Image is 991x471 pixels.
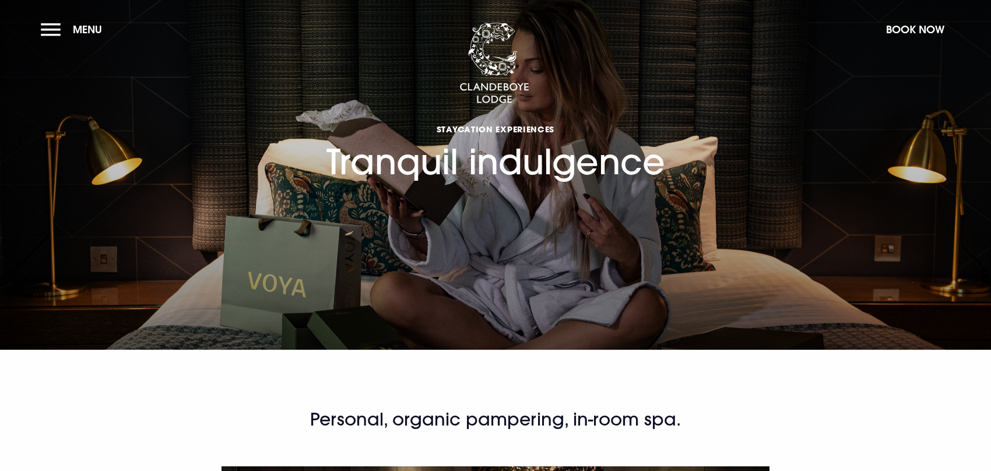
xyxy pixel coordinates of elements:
img: Clandeboye Lodge [459,23,529,104]
h2: Personal, organic pampering, in-room spa. [218,408,773,431]
button: Book Now [880,17,950,42]
span: Staycation Experiences [326,124,665,135]
h1: Tranquil indulgence [326,65,665,182]
span: Menu [73,23,102,36]
button: Menu [41,17,108,42]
